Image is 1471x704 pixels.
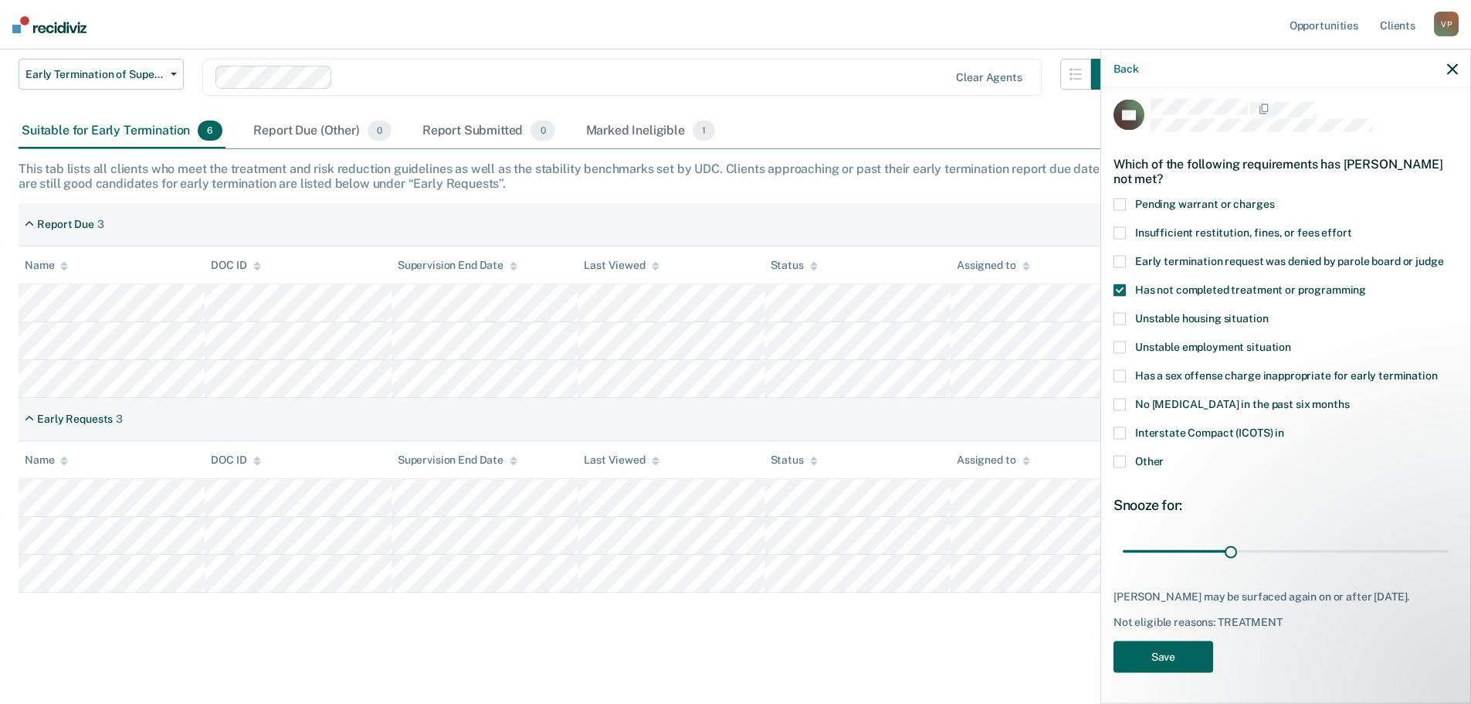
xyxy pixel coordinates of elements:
div: Assigned to [957,454,1029,467]
div: Report Due (Other) [250,114,394,148]
span: Pending warrant or charges [1135,197,1274,209]
span: Has not completed treatment or programming [1135,283,1366,295]
span: 0 [368,121,391,141]
button: Back [1113,62,1138,75]
div: Report Due [37,218,94,231]
div: Last Viewed [584,454,659,467]
div: Report Submitted [419,114,558,148]
div: 3 [116,413,123,426]
span: 6 [198,121,222,141]
span: Interstate Compact (ICOTS) in [1135,426,1284,438]
span: No [MEDICAL_DATA] in the past six months [1135,397,1349,410]
span: 1 [693,121,715,141]
div: Last Viewed [584,259,659,272]
span: Insufficient restitution, fines, or fees effort [1135,226,1351,238]
div: Not eligible reasons: TREATMENT [1113,616,1458,629]
div: [PERSON_NAME] may be surfaced again on or after [DATE]. [1113,590,1458,603]
div: Which of the following requirements has [PERSON_NAME] not met? [1113,144,1458,198]
div: Name [25,454,68,467]
div: Status [771,454,818,467]
div: Marked Ineligible [583,114,719,148]
div: This tab lists all clients who meet the treatment and risk reduction guidelines as well as the st... [19,162,1452,191]
span: Early termination request was denied by parole board or judge [1135,254,1443,267]
span: Other [1135,454,1164,467]
div: Supervision End Date [398,454,517,467]
div: DOC ID [211,259,260,272]
div: Early Requests [37,413,113,426]
div: V P [1434,12,1459,36]
button: Save [1113,641,1213,672]
div: Assigned to [957,259,1029,272]
span: Early Termination of Supervision [25,68,164,81]
span: 0 [530,121,554,141]
span: Unstable housing situation [1135,311,1268,324]
div: Suitable for Early Termination [19,114,225,148]
div: DOC ID [211,454,260,467]
div: 3 [97,218,104,231]
span: Unstable employment situation [1135,340,1291,352]
img: Recidiviz [12,16,86,33]
div: Clear agents [956,71,1022,84]
div: Snooze for: [1113,496,1458,513]
div: Supervision End Date [398,259,517,272]
div: Status [771,259,818,272]
div: Name [25,259,68,272]
span: Has a sex offense charge inappropriate for early termination [1135,369,1438,381]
